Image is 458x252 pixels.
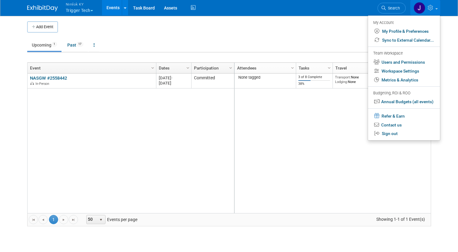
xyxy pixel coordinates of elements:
a: Tasks [299,63,329,73]
div: 3 of 8 Complete [298,75,330,79]
button: Add Event [27,21,58,32]
span: 17 [76,42,83,47]
span: Column Settings [150,66,155,70]
td: Committed [191,73,234,88]
a: Search [378,3,406,13]
a: Go to the next page [59,215,68,224]
a: Sign out [368,129,440,138]
a: Attendees [237,63,292,73]
div: None None [335,75,379,84]
span: Go to the next page [61,217,66,222]
div: 38% [298,82,330,86]
div: Budgeting, ROI & ROO [373,90,434,96]
a: Metrics & Analytics [368,76,440,85]
a: Refer & Earn [368,111,440,121]
img: In-Person Event [30,82,34,85]
span: - [171,76,173,80]
span: 50 [87,215,97,224]
a: Travel [335,63,378,73]
span: Search [386,6,400,10]
a: Column Settings [289,63,296,72]
span: Showing 1-1 of 1 Event(s) [370,215,430,224]
span: Nimlok KY [66,1,93,7]
a: Column Settings [227,63,234,72]
span: 1 [52,42,57,47]
a: Upcoming1 [27,39,61,51]
img: Jamie Dunn [414,2,425,14]
a: Users and Permissions [368,58,440,67]
a: Event [30,63,152,73]
a: Past17 [63,39,88,51]
a: Column Settings [184,63,191,72]
a: Go to the first page [29,215,38,224]
span: select [99,217,103,222]
a: Annual Budgets (all events) [368,97,440,106]
span: Column Settings [327,66,332,70]
a: Column Settings [149,63,156,72]
div: None tagged [237,75,293,80]
span: Events per page [78,215,143,224]
a: Contact us [368,121,440,130]
a: Participation [194,63,230,73]
span: Column Settings [185,66,190,70]
a: Sync to External Calendar... [368,36,440,45]
div: [DATE] [159,81,188,86]
a: Workspace Settings [368,67,440,76]
span: In-Person [35,82,51,86]
a: Go to the last page [69,215,78,224]
img: ExhibitDay [27,5,58,11]
span: Column Settings [290,66,295,70]
a: Dates [159,63,187,73]
span: Go to the previous page [41,217,46,222]
a: My Profile & Preferences [368,27,440,36]
span: Go to the last page [71,217,76,222]
span: Transport: [335,75,351,79]
span: Column Settings [228,66,233,70]
div: [DATE] [159,75,188,81]
span: Go to the first page [31,217,36,222]
span: 1 [49,215,58,224]
div: My Account [373,19,434,26]
a: NASGW #2558442 [30,75,67,81]
span: Lodging: [335,80,348,84]
a: Go to the previous page [39,215,48,224]
a: Column Settings [326,63,333,72]
div: Team Workspace [373,50,434,57]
